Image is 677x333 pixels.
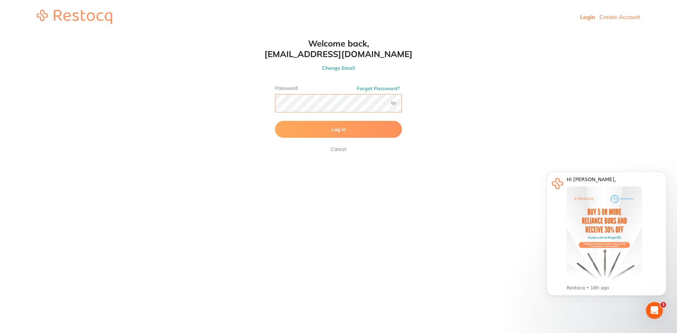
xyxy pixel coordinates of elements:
[646,302,663,319] iframe: Intercom live chat
[580,13,595,20] a: Login
[331,126,346,132] span: Log In
[37,10,112,24] img: restocq_logo.svg
[275,121,402,138] button: Log In
[355,85,402,92] button: Forgot Password?
[329,145,348,153] a: Cancel
[599,13,640,20] a: Create Account
[261,38,416,59] h1: Welcome back, [EMAIL_ADDRESS][DOMAIN_NAME]
[261,65,416,71] button: Change Email
[536,161,677,314] iframe: Intercom notifications message
[275,85,402,91] label: Password
[660,302,666,308] span: 3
